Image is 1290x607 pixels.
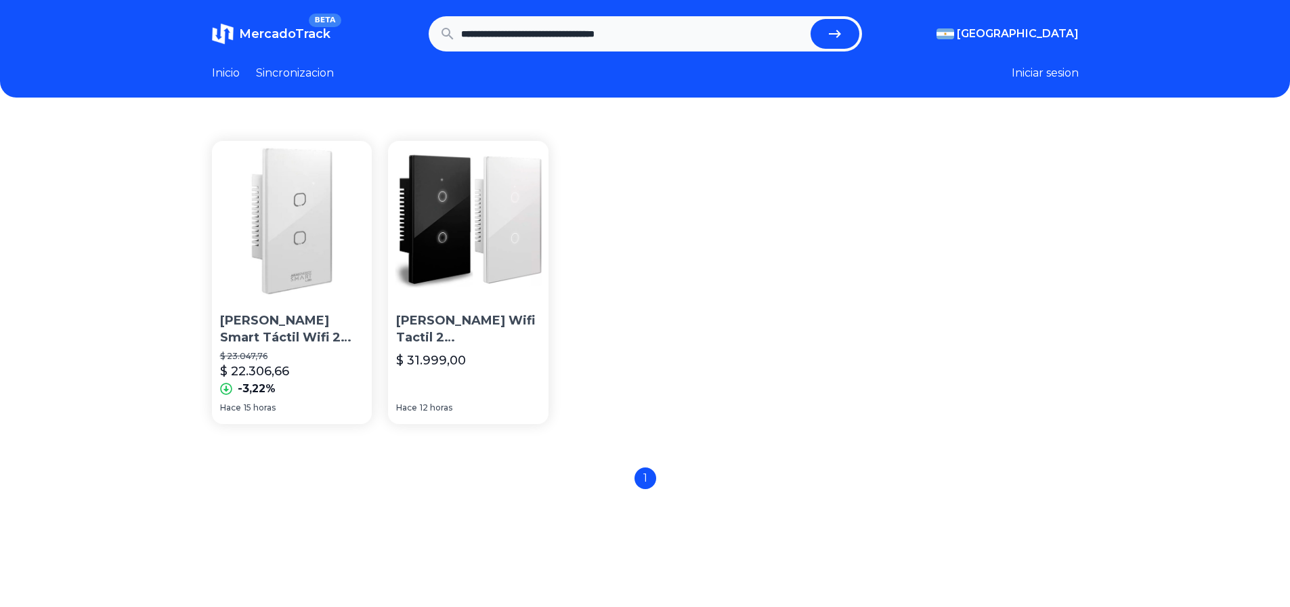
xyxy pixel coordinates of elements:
[244,402,276,413] span: 15 horas
[396,402,417,413] span: Hace
[212,141,372,301] img: Tecla Llave Smart Táctil Wifi 2 Canales Alexa Google Akai
[212,141,372,424] a: Tecla Llave Smart Táctil Wifi 2 Canales Alexa Google Akai[PERSON_NAME] Smart Táctil Wifi 2 [PERSO...
[220,402,241,413] span: Hace
[388,141,549,301] img: Llave Tecla Wifi Tactil 2 Canales Smart Domotica Interruptor
[220,362,289,381] p: $ 22.306,66
[309,14,341,27] span: BETA
[220,351,364,362] p: $ 23.047,76
[937,28,954,39] img: Argentina
[256,65,334,81] a: Sincronizacion
[396,312,540,346] p: [PERSON_NAME] Wifi Tactil 2 [PERSON_NAME] Smart Domotica Interruptor
[239,26,330,41] span: MercadoTrack
[212,23,330,45] a: MercadoTrackBETA
[238,381,276,397] p: -3,22%
[937,26,1079,42] button: [GEOGRAPHIC_DATA]
[220,312,364,346] p: [PERSON_NAME] Smart Táctil Wifi 2 [PERSON_NAME] Google Akai
[396,351,466,370] p: $ 31.999,00
[212,65,240,81] a: Inicio
[957,26,1079,42] span: [GEOGRAPHIC_DATA]
[420,402,452,413] span: 12 horas
[388,141,549,424] a: Llave Tecla Wifi Tactil 2 Canales Smart Domotica Interruptor[PERSON_NAME] Wifi Tactil 2 [PERSON_N...
[212,23,234,45] img: MercadoTrack
[1012,65,1079,81] button: Iniciar sesion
